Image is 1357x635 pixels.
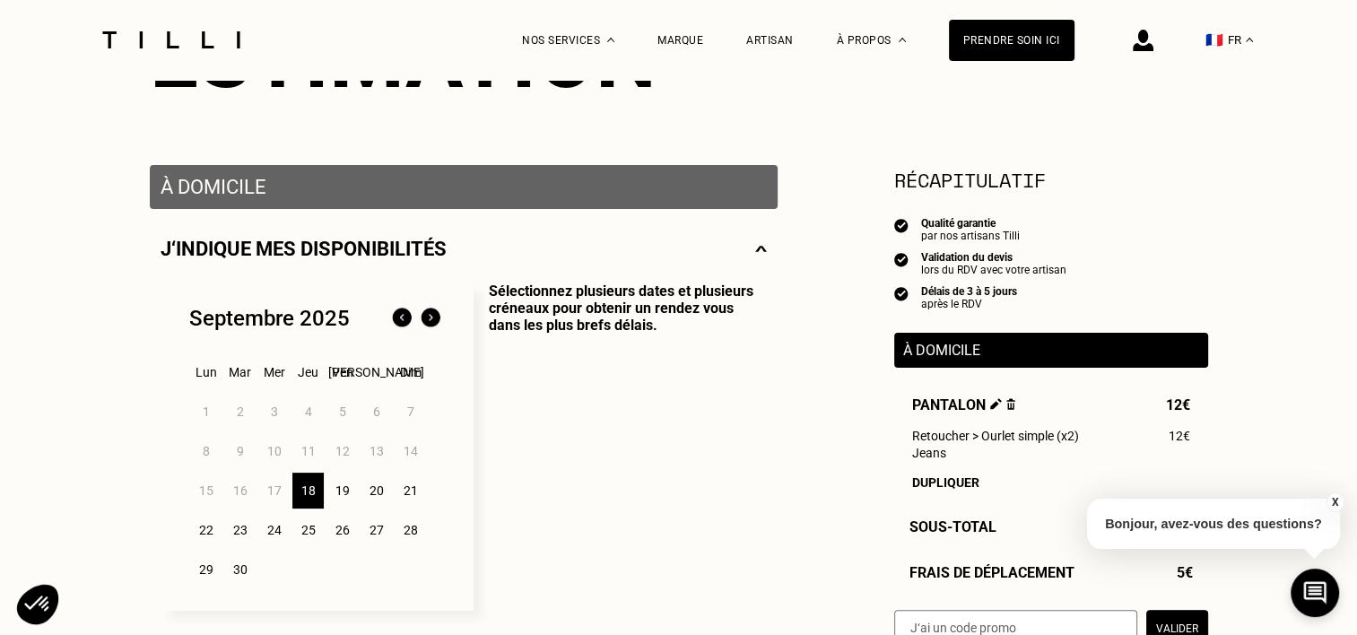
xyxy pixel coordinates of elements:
img: Supprimer [1006,398,1016,410]
div: Délais de 3 à 5 jours [921,285,1017,298]
div: lors du RDV avec votre artisan [921,264,1066,276]
div: 19 [326,473,358,509]
img: Mois précédent [387,304,416,333]
button: X [1326,492,1344,512]
div: 27 [361,512,392,548]
div: 25 [292,512,324,548]
img: Mois suivant [416,304,445,333]
div: 22 [190,512,222,548]
div: 24 [258,512,290,548]
span: 12€ [1169,429,1190,443]
div: 20 [361,473,392,509]
a: Marque [657,34,703,47]
img: Menu déroulant à propos [899,38,906,42]
span: 12€ [1166,396,1190,413]
img: menu déroulant [1246,38,1253,42]
div: Qualité garantie [921,217,1020,230]
div: 18 [292,473,324,509]
img: svg+xml;base64,PHN2ZyBmaWxsPSJub25lIiBoZWlnaHQ9IjE0IiB2aWV3Qm94PSIwIDAgMjggMTQiIHdpZHRoPSIyOCIgeG... [755,238,767,260]
div: Dupliquer [912,475,1190,490]
div: 23 [224,512,256,548]
div: par nos artisans Tilli [921,230,1020,242]
p: À domicile [903,342,1199,359]
div: 28 [395,512,426,548]
p: Sélectionnez plusieurs dates et plusieurs créneaux pour obtenir un rendez vous dans les plus bref... [474,283,767,611]
div: 30 [224,552,256,587]
p: J‘indique mes disponibilités [161,238,447,260]
img: icon list info [894,285,909,301]
div: Frais de déplacement [894,564,1208,581]
img: Menu déroulant [607,38,614,42]
div: 29 [190,552,222,587]
a: Artisan [746,34,794,47]
span: 🇫🇷 [1205,31,1223,48]
img: Éditer [990,398,1002,410]
div: après le RDV [921,298,1017,310]
img: icône connexion [1133,30,1153,51]
div: Septembre 2025 [189,306,350,331]
img: icon list info [894,217,909,233]
img: icon list info [894,251,909,267]
img: Logo du service de couturière Tilli [96,31,247,48]
p: À domicile [161,176,767,198]
span: 5€ [1177,564,1193,581]
span: Jeans [912,446,946,460]
div: 26 [326,512,358,548]
p: Bonjour, avez-vous des questions? [1087,499,1340,549]
div: 21 [395,473,426,509]
div: Validation du devis [921,251,1066,264]
span: Retoucher > Ourlet simple (x2) [912,429,1079,443]
span: Pantalon [912,396,1016,413]
section: Récapitulatif [894,165,1208,195]
a: Prendre soin ici [949,20,1074,61]
div: Sous-Total [894,518,1208,535]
